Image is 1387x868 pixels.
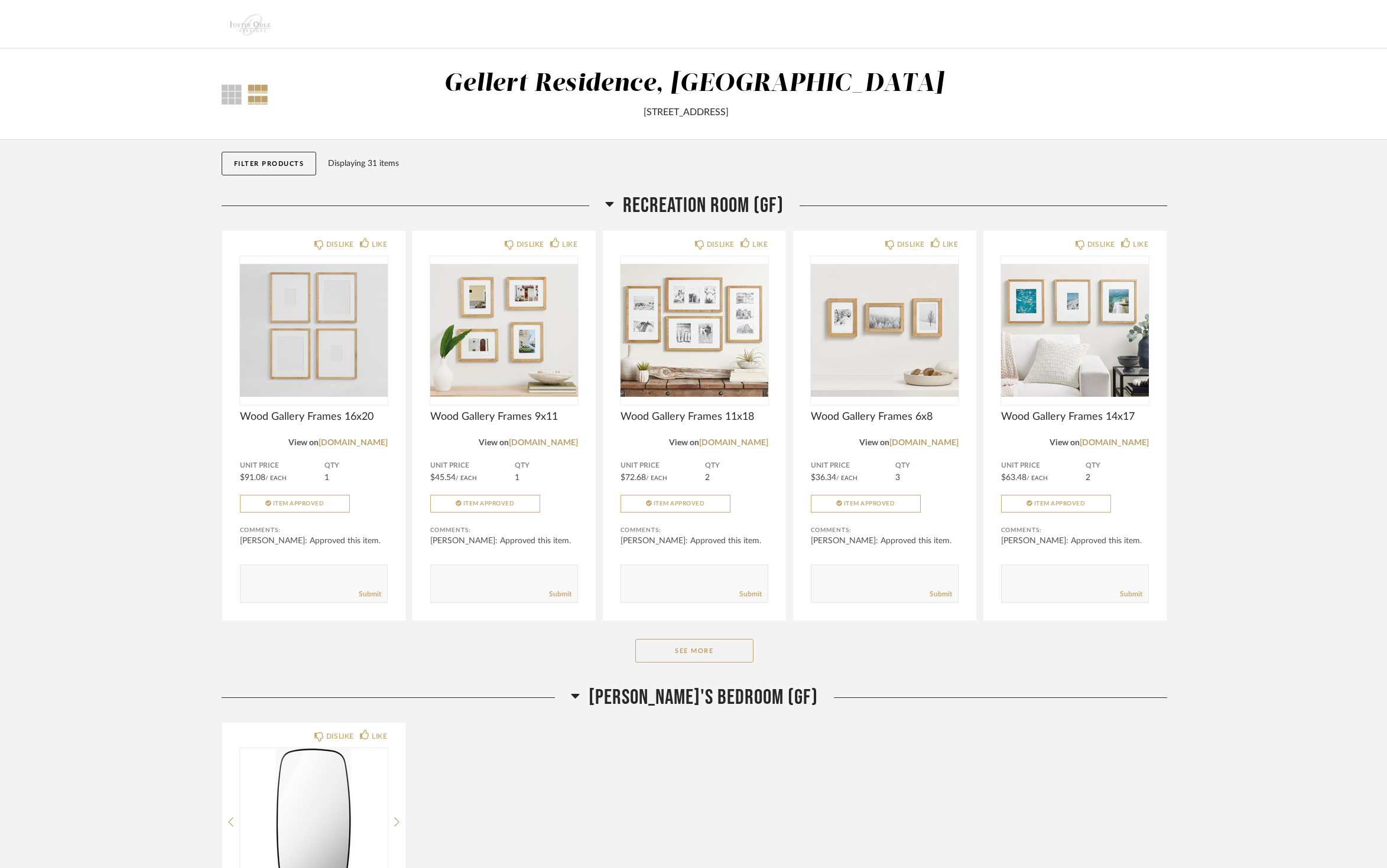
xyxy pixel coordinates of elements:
[1087,239,1115,250] div: DISLIKE
[319,439,388,447] a: [DOMAIN_NAME]
[240,524,388,536] div: Comments:
[240,256,388,404] img: undefined
[265,475,287,481] span: / Each
[1001,495,1111,513] button: Item Approved
[456,475,477,481] span: / Each
[240,410,388,423] span: Wood Gallery Frames 16x20
[811,535,959,547] div: [PERSON_NAME]: Approved this item.
[930,589,952,599] a: Submit
[836,475,857,481] span: / Each
[621,461,705,471] span: Unit Price
[705,474,710,482] span: 2
[240,461,324,471] span: Unit Price
[430,410,578,423] span: Wood Gallery Frames 9x11
[288,439,319,447] span: View on
[654,501,705,507] span: Item Approved
[515,461,578,471] span: QTY
[382,105,990,119] div: [STREET_ADDRESS]
[811,495,921,513] button: Item Approved
[752,239,768,250] div: LIKE
[372,730,387,742] div: LIKE
[1133,239,1148,250] div: LIKE
[646,475,667,481] span: / Each
[430,495,540,513] button: Item Approved
[1080,439,1149,447] a: [DOMAIN_NAME]
[621,474,646,482] span: $72.68
[1086,461,1149,471] span: QTY
[1027,475,1048,481] span: / Each
[517,239,544,250] div: DISLIKE
[1001,524,1149,536] div: Comments:
[240,535,388,547] div: [PERSON_NAME]: Approved this item.
[222,1,283,48] img: 9d19dfaf-09eb-4c23-9431-b2a4721d250c.jpg
[430,474,456,482] span: $45.54
[621,495,730,513] button: Item Approved
[811,524,959,536] div: Comments:
[324,461,388,471] span: QTY
[897,239,925,250] div: DISLIKE
[240,474,265,482] span: $91.08
[430,461,515,471] span: Unit Price
[811,461,895,471] span: Unit Price
[1050,439,1080,447] span: View on
[811,410,959,423] span: Wood Gallery Frames 6x8
[430,535,578,547] div: [PERSON_NAME]: Approved this item.
[359,589,381,599] a: Submit
[1034,501,1086,507] span: Item Approved
[943,239,958,250] div: LIKE
[621,524,768,536] div: Comments:
[895,474,900,482] span: 3
[222,152,317,175] button: Filter Products
[589,685,818,710] span: [PERSON_NAME]'s Bedroom (GF)
[562,239,577,250] div: LIKE
[372,239,387,250] div: LIKE
[1086,474,1090,482] span: 2
[811,256,959,404] img: undefined
[509,439,578,447] a: [DOMAIN_NAME]
[326,239,354,250] div: DISLIKE
[326,730,354,742] div: DISLIKE
[515,474,519,482] span: 1
[705,461,768,471] span: QTY
[635,639,753,663] button: See More
[1001,474,1027,482] span: $63.48
[549,589,571,599] a: Submit
[1120,589,1142,599] a: Submit
[859,439,889,447] span: View on
[707,239,735,250] div: DISLIKE
[895,461,959,471] span: QTY
[811,474,836,482] span: $36.34
[430,256,578,404] img: undefined
[844,501,895,507] span: Item Approved
[623,193,784,218] span: Recreation Room (GF)
[240,495,350,513] button: Item Approved
[699,439,768,447] a: [DOMAIN_NAME]
[621,410,768,423] span: Wood Gallery Frames 11x18
[463,501,515,507] span: Item Approved
[889,439,959,447] a: [DOMAIN_NAME]
[1001,535,1149,547] div: [PERSON_NAME]: Approved this item.
[444,71,944,96] div: Gellert Residence, [GEOGRAPHIC_DATA]
[621,535,768,547] div: [PERSON_NAME]: Approved this item.
[273,501,324,507] span: Item Approved
[669,439,699,447] span: View on
[1001,410,1149,423] span: Wood Gallery Frames 14x17
[621,256,768,404] img: undefined
[430,524,578,536] div: Comments:
[328,157,1161,170] div: Displaying 31 items
[1001,256,1149,404] img: undefined
[479,439,509,447] span: View on
[324,474,329,482] span: 1
[739,589,762,599] a: Submit
[1001,461,1086,471] span: Unit Price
